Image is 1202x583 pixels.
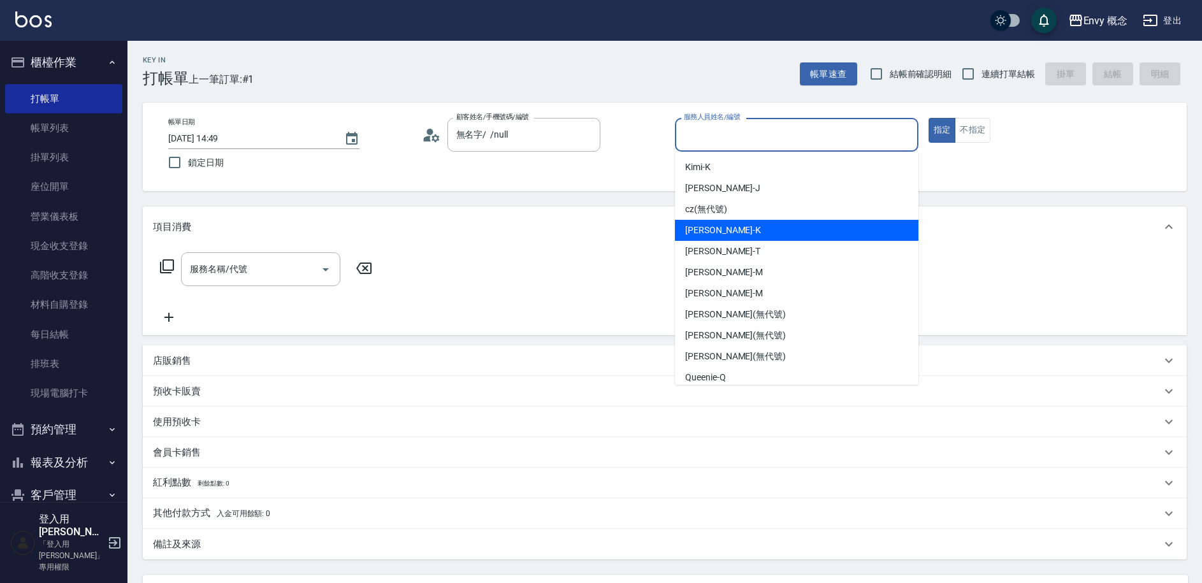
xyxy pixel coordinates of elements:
div: 紅利點數剩餘點數: 0 [143,468,1187,498]
span: 剩餘點數: 0 [198,480,229,487]
a: 現場電腦打卡 [5,378,122,408]
span: [PERSON_NAME] (無代號) [685,329,786,342]
span: [PERSON_NAME] -M [685,287,763,300]
button: save [1031,8,1057,33]
span: [PERSON_NAME] -T [685,245,760,258]
label: 顧客姓名/手機號碼/編號 [456,112,529,122]
span: 結帳前確認明細 [890,68,952,81]
div: 會員卡銷售 [143,437,1187,468]
div: 項目消費 [143,206,1187,247]
p: 會員卡銷售 [153,446,201,459]
button: 報表及分析 [5,446,122,479]
button: 預約管理 [5,413,122,446]
span: 上一筆訂單:#1 [189,71,254,87]
div: 其他付款方式入金可用餘額: 0 [143,498,1187,529]
a: 打帳單 [5,84,122,113]
a: 排班表 [5,349,122,378]
img: Person [10,530,36,556]
span: [PERSON_NAME] (無代號) [685,308,786,321]
span: 鎖定日期 [188,156,224,169]
a: 材料自購登錄 [5,290,122,319]
span: [PERSON_NAME] (無代號) [685,350,786,363]
button: 不指定 [955,118,990,143]
p: 店販銷售 [153,354,191,368]
span: 入金可用餘額: 0 [217,509,271,518]
span: [PERSON_NAME] -M [685,266,763,279]
div: Envy 概念 [1083,13,1128,29]
span: [PERSON_NAME] -K [685,224,761,237]
span: cz (無代號) [685,203,727,216]
a: 座位開單 [5,172,122,201]
button: Choose date, selected date is 2025-10-04 [337,124,367,154]
button: 客戶管理 [5,479,122,512]
div: 預收卡販賣 [143,376,1187,407]
div: 使用預收卡 [143,407,1187,437]
button: 櫃檯作業 [5,46,122,79]
span: Kimi -K [685,161,711,174]
a: 每日結帳 [5,320,122,349]
div: 備註及來源 [143,529,1187,559]
input: YYYY/MM/DD hh:mm [168,128,331,149]
button: 登出 [1138,9,1187,32]
h2: Key In [143,56,189,64]
label: 帳單日期 [168,117,195,127]
a: 營業儀表板 [5,202,122,231]
p: 預收卡販賣 [153,385,201,398]
button: 帳單速查 [800,62,857,86]
div: 店販銷售 [143,345,1187,376]
p: 使用預收卡 [153,415,201,429]
span: Queenie -Q [685,371,726,384]
p: 項目消費 [153,220,191,234]
a: 高階收支登錄 [5,261,122,290]
a: 現金收支登錄 [5,231,122,261]
button: 指定 [929,118,956,143]
a: 帳單列表 [5,113,122,143]
p: 「登入用[PERSON_NAME]」專用權限 [39,538,104,573]
p: 其他付款方式 [153,507,270,521]
img: Logo [15,11,52,27]
h3: 打帳單 [143,69,189,87]
p: 紅利點數 [153,476,229,490]
span: [PERSON_NAME] -J [685,182,760,195]
a: 掛單列表 [5,143,122,172]
h5: 登入用[PERSON_NAME] [39,513,104,538]
p: 備註及來源 [153,538,201,551]
span: 連續打單結帳 [981,68,1035,81]
label: 服務人員姓名/編號 [684,112,740,122]
button: Envy 概念 [1063,8,1133,34]
button: Open [315,259,336,280]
